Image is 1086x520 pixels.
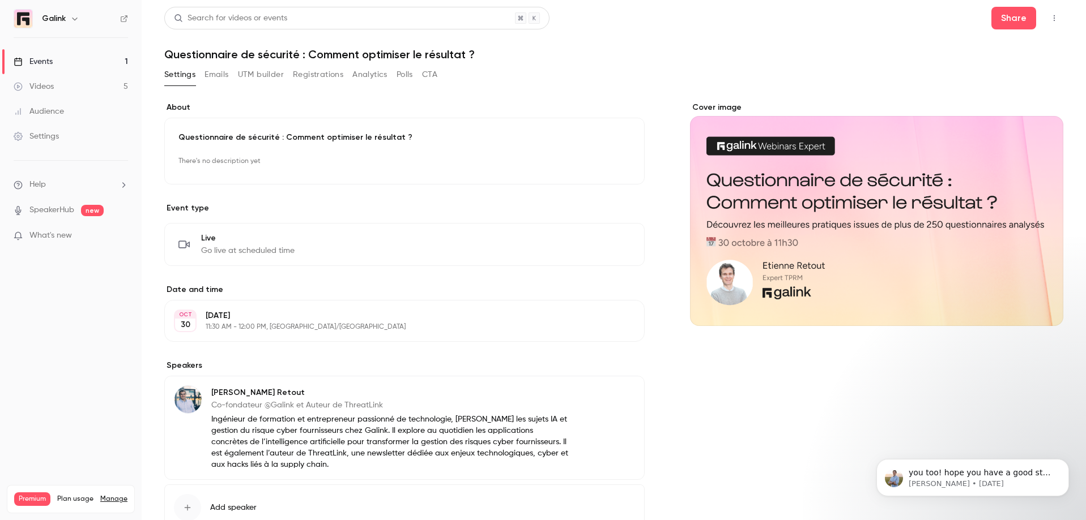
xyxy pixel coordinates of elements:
iframe: Intercom notifications message [859,435,1086,514]
img: Etienne Retout [174,386,202,413]
a: SpeakerHub [29,204,74,216]
label: Cover image [690,102,1063,113]
img: Galink [14,10,32,28]
span: Add speaker [210,502,257,513]
h1: Questionnaire de sécurité : Comment optimiser le résultat ? [164,48,1063,61]
span: Go live at scheduled time [201,245,295,256]
button: UTM builder [238,66,284,84]
div: Events [14,56,53,67]
p: There's no description yet [178,152,631,170]
div: Settings [14,131,59,142]
p: Co-fondateur @Galink et Auteur de ThreatLink [211,399,571,411]
label: Date and time [164,284,645,295]
button: Emails [205,66,228,84]
button: Share [991,7,1036,29]
button: Settings [164,66,195,84]
span: Live [201,233,295,244]
button: CTA [422,66,437,84]
p: [PERSON_NAME] Retout [211,387,571,398]
div: OCT [175,311,195,319]
p: 11:30 AM - 12:00 PM, [GEOGRAPHIC_DATA]/[GEOGRAPHIC_DATA] [206,323,585,332]
span: new [81,205,104,216]
li: help-dropdown-opener [14,179,128,191]
p: Event type [164,203,645,214]
div: Search for videos or events [174,12,287,24]
p: [DATE] [206,310,585,321]
button: Analytics [352,66,387,84]
section: Cover image [690,102,1063,326]
span: Premium [14,492,50,506]
p: 30 [181,319,190,330]
span: What's new [29,230,72,242]
label: About [164,102,645,113]
div: Videos [14,81,54,92]
label: Speakers [164,360,645,371]
div: Audience [14,106,64,117]
h6: Galink [42,13,66,24]
span: Plan usage [57,495,93,504]
button: Polls [397,66,413,84]
p: Questionnaire de sécurité : Comment optimiser le résultat ? [178,132,631,143]
div: Etienne Retout[PERSON_NAME] RetoutCo-fondateur @Galink et Auteur de ThreatLinkIngénieur de format... [164,376,645,480]
a: Manage [100,495,127,504]
button: Registrations [293,66,343,84]
p: Ingénieur de formation et entrepreneur passionné de technologie, [PERSON_NAME] les sujets IA et g... [211,414,571,470]
span: Help [29,179,46,191]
